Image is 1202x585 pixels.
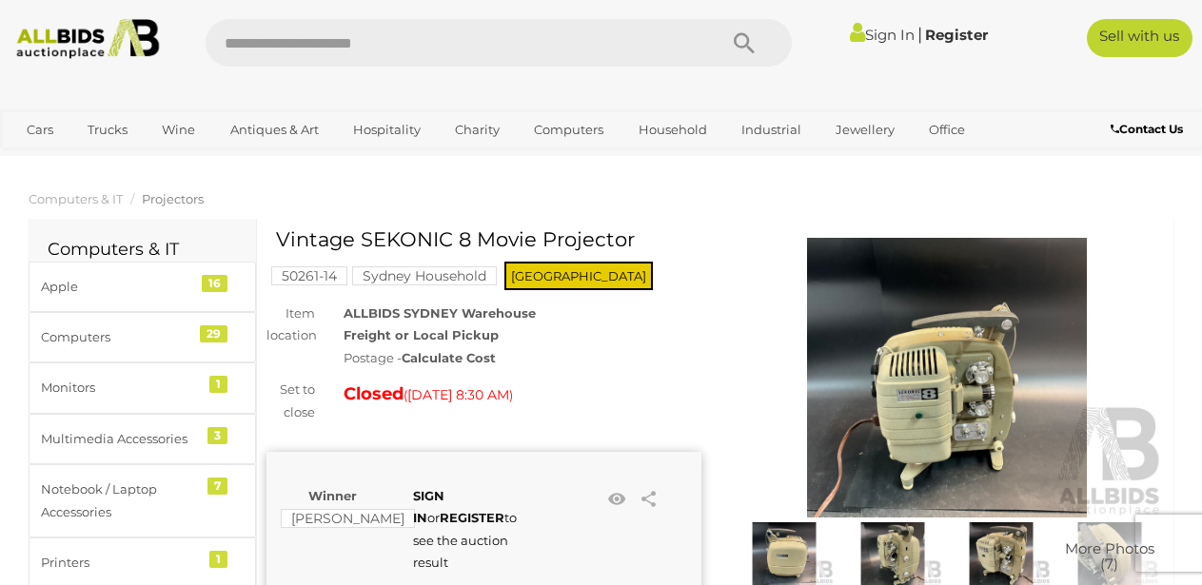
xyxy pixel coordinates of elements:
[29,191,123,206] a: Computers & IT
[1065,540,1154,572] span: More Photos (7)
[14,146,78,177] a: Sports
[207,478,227,495] div: 7
[917,24,922,45] span: |
[276,228,697,250] h1: Vintage SEKONIC 8 Movie Projector
[823,114,907,146] a: Jewellery
[271,268,347,283] a: 50261-14
[14,114,66,146] a: Cars
[1111,122,1183,136] b: Contact Us
[218,114,331,146] a: Antiques & Art
[142,191,204,206] a: Projectors
[916,114,977,146] a: Office
[200,325,227,342] div: 29
[850,26,915,44] a: Sign In
[402,350,496,365] strong: Calculate Cost
[602,485,631,514] li: Watch this item
[41,276,198,298] div: Apple
[281,509,415,528] mark: [PERSON_NAME]
[697,19,792,67] button: Search
[440,510,504,525] a: REGISTER
[41,478,198,523] div: Notebook / Laptop Accessories
[209,551,227,568] div: 1
[9,19,167,59] img: Allbids.com.au
[341,114,433,146] a: Hospitality
[41,428,198,450] div: Multimedia Accessories
[48,241,237,260] h2: Computers & IT
[504,262,653,290] span: [GEOGRAPHIC_DATA]
[271,266,347,285] mark: 50261-14
[413,488,444,525] a: SIGN IN
[29,362,256,413] a: Monitors 1
[41,552,198,574] div: Printers
[407,386,509,403] span: [DATE] 8:30 AM
[626,114,719,146] a: Household
[149,114,207,146] a: Wine
[925,26,988,44] a: Register
[1087,19,1192,57] a: Sell with us
[344,305,536,321] strong: ALLBIDS SYDNEY Warehouse
[202,275,227,292] div: 16
[29,262,256,312] a: Apple 16
[252,302,329,347] div: Item location
[522,114,616,146] a: Computers
[730,238,1165,517] img: Vintage SEKONIC 8 Movie Projector
[443,114,512,146] a: Charity
[252,379,329,423] div: Set to close
[29,414,256,464] a: Multimedia Accessories 3
[1111,119,1188,140] a: Contact Us
[352,268,497,283] a: Sydney Household
[209,376,227,393] div: 1
[41,377,198,399] div: Monitors
[75,114,140,146] a: Trucks
[29,464,256,537] a: Notebook / Laptop Accessories 7
[41,326,198,348] div: Computers
[729,114,814,146] a: Industrial
[344,327,499,342] strong: Freight or Local Pickup
[404,387,513,402] span: ( )
[344,383,404,404] strong: Closed
[308,488,357,503] b: Winner
[413,488,517,570] span: or to see the auction result
[29,312,256,362] a: Computers 29
[352,266,497,285] mark: Sydney Household
[344,347,700,369] div: Postage -
[207,427,227,444] div: 3
[88,146,247,177] a: [GEOGRAPHIC_DATA]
